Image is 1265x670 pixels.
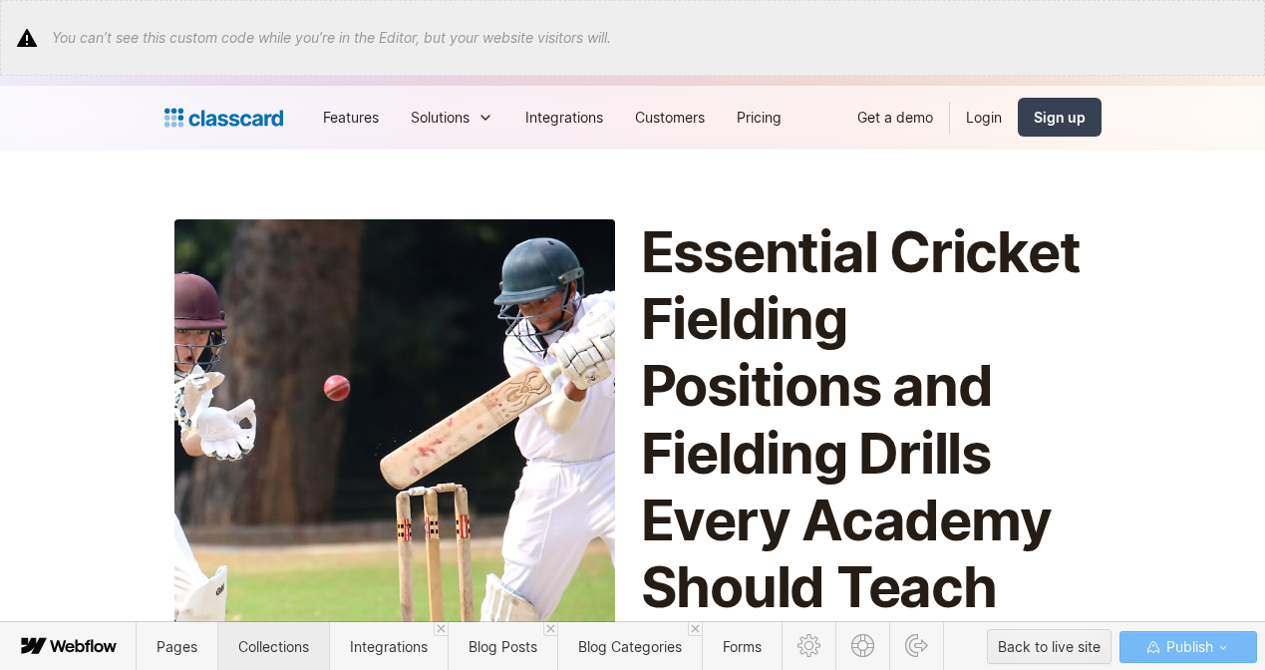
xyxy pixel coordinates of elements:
[641,219,1082,621] h1: Essential Cricket Fielding Positions and Fielding Drills Every Academy Should Teach
[157,638,197,655] span: Pages
[469,638,537,655] span: Blog Posts
[509,95,619,140] a: Integrations
[1162,632,1213,662] span: Publish
[434,622,448,636] a: Close 'Integrations' tab
[987,629,1111,664] button: Back to live site
[395,95,509,140] div: Solutions
[998,632,1101,662] div: Back to live site
[411,107,470,128] div: Solutions
[1119,631,1257,663] button: Publish
[950,95,1018,140] a: Login
[1018,98,1102,137] a: Sign up
[1034,107,1086,128] div: Sign up
[164,104,283,132] a: home
[688,622,702,636] a: Close 'Blog Categories' tab
[350,638,428,655] span: Integrations
[721,95,797,140] a: Pricing
[723,638,762,655] span: Forms
[578,638,682,655] span: Blog Categories
[238,638,309,655] span: Collections
[543,622,557,636] a: Close 'Blog Posts' tab
[307,95,395,140] a: Features
[619,95,721,140] a: Customers
[841,95,949,140] a: Get a demo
